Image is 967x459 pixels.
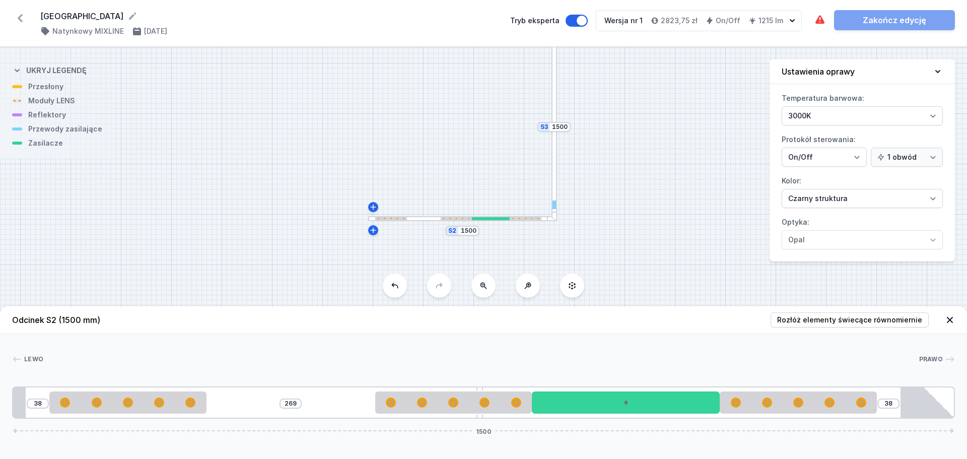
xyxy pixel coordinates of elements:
[782,230,943,249] select: Optyka:
[782,173,943,208] label: Kolor:
[716,16,740,26] h4: On/Off
[40,10,498,22] form: [GEOGRAPHIC_DATA]
[30,400,46,408] input: Wymiar [mm]
[566,15,588,27] button: Tryb eksperta
[375,391,532,414] div: 5 LENS module 250mm 54°
[283,400,299,408] input: Wymiar [mm]
[758,16,783,26] h4: 1215 lm
[472,428,496,434] span: 1500
[782,148,867,167] select: Protokół sterowania:
[777,315,922,325] span: Rozłóż elementy świecące równomiernie
[460,227,476,235] input: Wymiar [mm]
[12,314,100,326] h4: Odcinek S2
[12,57,87,82] button: Ukryj legendę
[770,59,955,84] button: Ustawienia oprawy
[24,355,43,363] span: Lewo
[596,10,802,31] button: Wersja nr 12823,75 złOn/Off1215 lm
[26,65,87,76] h4: Ukryj legendę
[782,90,943,125] label: Temperatura barwowa:
[52,26,124,36] h4: Natynkowy MIXLINE
[782,132,943,167] label: Protokół sterowania:
[782,65,855,78] h4: Ustawienia oprawy
[604,16,643,26] div: Wersja nr 1
[510,15,588,27] label: Tryb eksperta
[49,391,206,414] div: 5 LENS module 250mm 54°
[919,355,943,363] span: Prawo
[782,214,943,249] label: Optyka:
[782,189,943,208] select: Kolor:
[782,106,943,125] select: Temperatura barwowa:
[58,315,100,325] span: (1500 mm)
[127,11,137,21] button: Edytuj nazwę projektu
[144,26,167,36] h4: [DATE]
[720,391,876,414] div: 5 LENS module 250mm 54°
[661,16,698,26] h4: 2823,75 zł
[880,400,896,408] input: Wymiar [mm]
[871,148,943,167] select: Protokół sterowania:
[771,312,929,327] button: Rozłóż elementy świecące równomiernie
[552,123,568,131] input: Wymiar [mm]
[532,391,720,414] div: ON/OFF Driver - up to 16W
